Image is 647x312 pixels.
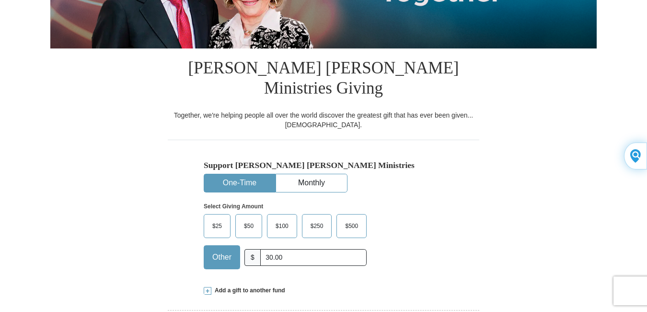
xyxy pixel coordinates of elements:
span: $500 [340,219,363,233]
input: Other Amount [260,249,367,266]
h1: [PERSON_NAME] [PERSON_NAME] Ministries Giving [168,48,479,110]
h5: Support [PERSON_NAME] [PERSON_NAME] Ministries [204,160,443,170]
span: $100 [271,219,293,233]
span: $ [244,249,261,266]
span: Add a gift to another fund [211,287,285,295]
div: Together, we're helping people all over the world discover the greatest gift that has ever been g... [168,110,479,130]
strong: Select Giving Amount [204,203,263,210]
button: One-Time [204,174,275,192]
button: Monthly [276,174,347,192]
span: $50 [239,219,258,233]
span: $250 [306,219,328,233]
span: $25 [208,219,227,233]
span: Other [208,250,236,264]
